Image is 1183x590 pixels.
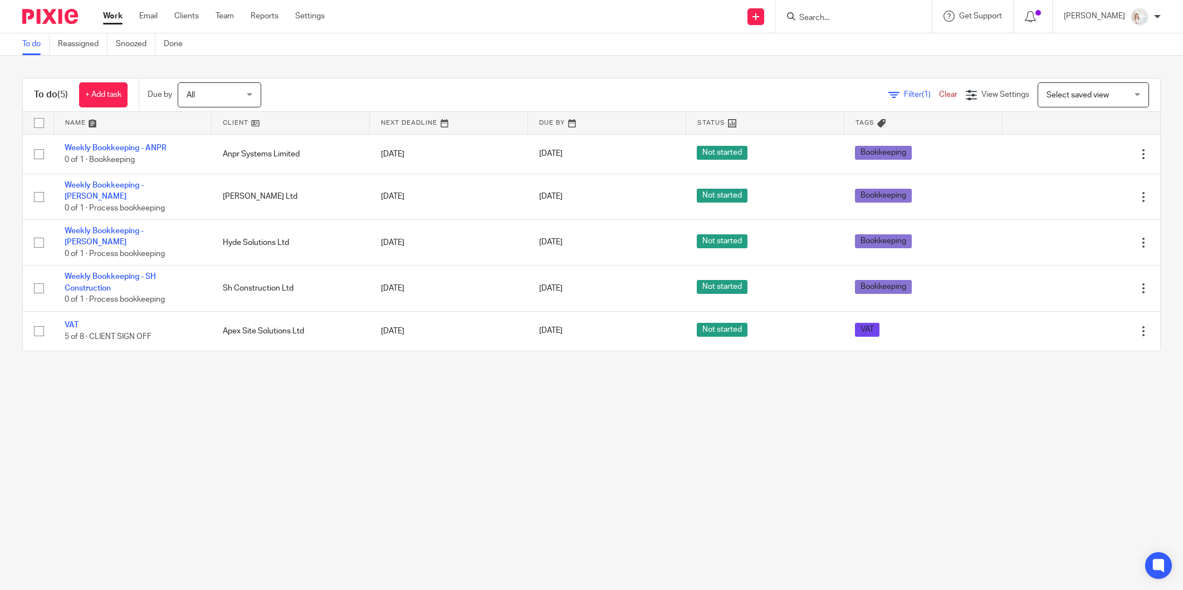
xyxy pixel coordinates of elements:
td: Anpr Systems Limited [212,134,370,174]
td: Hyde Solutions Ltd [212,220,370,265]
span: Not started [697,323,747,337]
span: [DATE] [539,193,563,200]
span: 0 of 1 · Process bookkeeping [65,250,165,258]
a: Clear [939,91,957,99]
span: 0 of 1 · Process bookkeeping [65,296,165,303]
span: [DATE] [539,239,563,247]
img: Pixie [22,9,78,24]
span: Not started [697,189,747,203]
a: Settings [295,11,325,22]
td: [PERSON_NAME] Ltd [212,174,370,219]
a: Team [216,11,234,22]
span: Not started [697,280,747,294]
span: (5) [57,90,68,99]
span: 5 of 8 · CLIENT SIGN OFF [65,333,151,341]
a: Snoozed [116,33,155,55]
span: 0 of 1 · Process bookkeeping [65,204,165,212]
input: Search [798,13,898,23]
span: (1) [922,91,931,99]
span: Bookkeeping [855,146,912,160]
td: Sh Construction Ltd [212,265,370,311]
span: Not started [697,146,747,160]
span: View Settings [981,91,1029,99]
span: Filter [904,91,939,99]
span: 0 of 1 · Bookkeeping [65,156,135,164]
span: VAT [855,323,879,337]
a: Weekly Bookkeeping - [PERSON_NAME] [65,227,144,246]
span: Select saved view [1047,91,1109,99]
a: Done [164,33,191,55]
a: Reassigned [58,33,107,55]
td: Apex Site Solutions Ltd [212,311,370,351]
p: [PERSON_NAME] [1064,11,1125,22]
img: Image.jpeg [1131,8,1148,26]
span: [DATE] [539,150,563,158]
td: [DATE] [370,134,528,174]
a: Clients [174,11,199,22]
a: To do [22,33,50,55]
p: Due by [148,89,172,100]
span: Bookkeeping [855,189,912,203]
span: Not started [697,234,747,248]
a: Weekly Bookkeeping - ANPR [65,144,167,152]
td: [DATE] [370,311,528,351]
a: + Add task [79,82,128,107]
a: Work [103,11,123,22]
a: Weekly Bookkeeping - [PERSON_NAME] [65,181,144,200]
span: Bookkeeping [855,234,912,248]
span: [DATE] [539,327,563,335]
span: All [187,91,195,99]
a: Reports [251,11,278,22]
span: Get Support [959,12,1002,20]
a: VAT [65,321,79,329]
span: [DATE] [539,284,563,292]
a: Email [139,11,158,22]
td: [DATE] [370,220,528,265]
span: Tags [856,120,874,126]
h1: To do [34,89,68,101]
span: Bookkeeping [855,280,912,294]
td: [DATE] [370,265,528,311]
a: Weekly Bookkeeping - SH Construction [65,273,156,292]
td: [DATE] [370,174,528,219]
